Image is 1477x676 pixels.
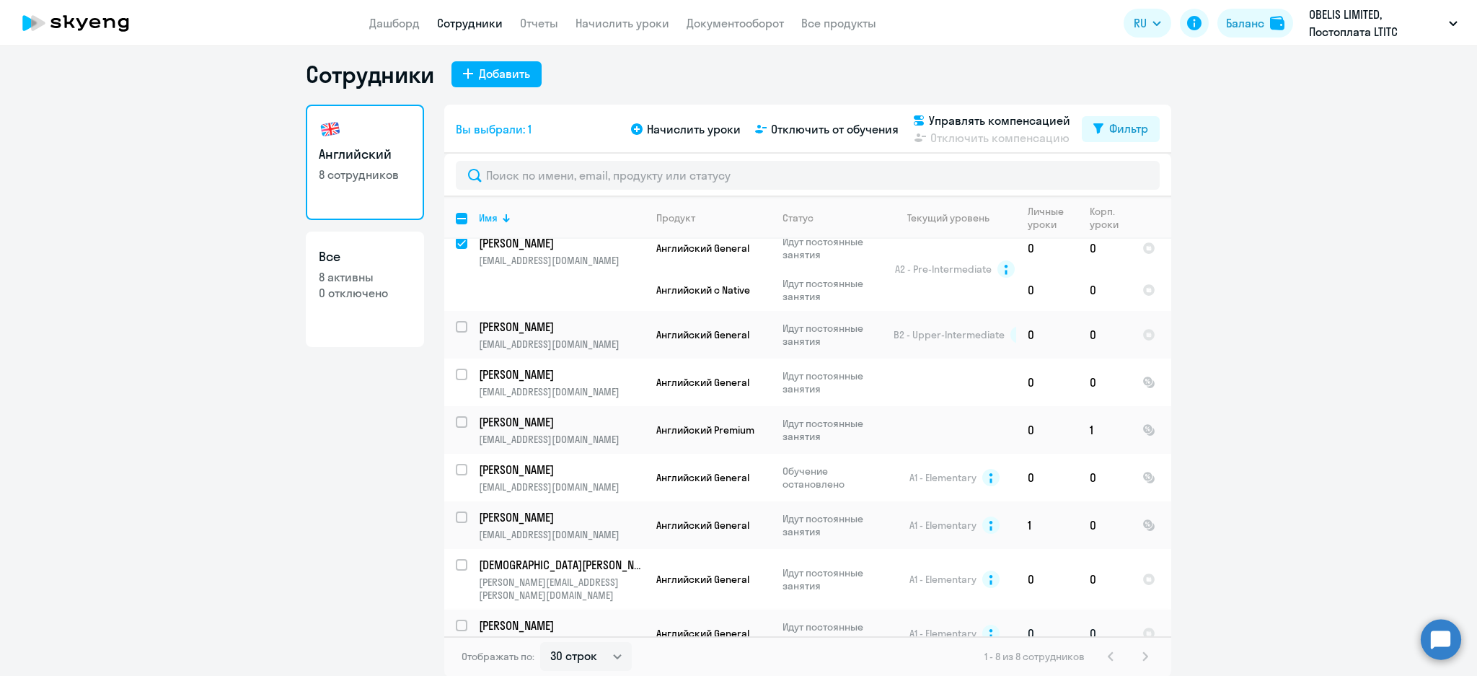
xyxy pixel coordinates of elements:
[479,235,642,251] p: [PERSON_NAME]
[479,65,530,82] div: Добавить
[479,414,644,430] a: [PERSON_NAME]
[319,167,411,183] p: 8 сотрудников
[907,211,989,224] div: Текущий уровень
[1016,359,1078,406] td: 0
[1309,6,1443,40] p: OBELIS LIMITED, Постоплата LTITC
[1078,227,1131,269] td: 0
[656,471,749,484] span: Английский General
[656,519,749,532] span: Английский General
[319,145,411,164] h3: Английский
[782,620,881,646] p: Идут постоянные занятия
[479,576,644,602] p: [PERSON_NAME][EMAIL_ADDRESS][PERSON_NAME][DOMAIN_NAME]
[319,118,342,141] img: english
[1302,6,1465,40] button: OBELIS LIMITED, Постоплата LTITC
[656,211,695,224] div: Продукт
[801,16,876,30] a: Все продукты
[479,433,644,446] p: [EMAIL_ADDRESS][DOMAIN_NAME]
[479,366,644,382] a: [PERSON_NAME]
[895,263,992,276] span: A2 - Pre-Intermediate
[687,16,784,30] a: Документооборот
[479,211,498,224] div: Имя
[1078,269,1131,311] td: 0
[1226,14,1264,32] div: Баланс
[1078,359,1131,406] td: 0
[456,120,532,138] span: Вы выбрали: 1
[479,414,642,430] p: [PERSON_NAME]
[479,618,644,633] a: [PERSON_NAME]
[306,105,424,220] a: Английский8 сотрудников
[306,232,424,347] a: Все8 активны0 отключено
[479,618,642,633] p: [PERSON_NAME]
[1124,9,1171,38] button: RU
[894,211,1015,224] div: Текущий уровень
[1078,406,1131,454] td: 1
[782,211,814,224] div: Статус
[1016,269,1078,311] td: 0
[479,319,642,335] p: [PERSON_NAME]
[782,566,881,592] p: Идут постоянные занятия
[306,60,434,89] h1: Сотрудники
[1134,14,1147,32] span: RU
[656,328,749,341] span: Английский General
[909,471,976,484] span: A1 - Elementary
[479,319,644,335] a: [PERSON_NAME]
[479,528,644,541] p: [EMAIL_ADDRESS][DOMAIN_NAME]
[894,328,1005,341] span: B2 - Upper-Intermediate
[451,61,542,87] button: Добавить
[1270,16,1284,30] img: balance
[1078,311,1131,359] td: 0
[782,417,881,443] p: Идут постоянные занятия
[909,519,976,532] span: A1 - Elementary
[437,16,503,30] a: Сотрудники
[479,254,644,267] p: [EMAIL_ADDRESS][DOMAIN_NAME]
[909,627,976,640] span: A1 - Elementary
[479,462,644,478] a: [PERSON_NAME]
[1016,227,1078,269] td: 0
[1016,454,1078,501] td: 0
[1078,610,1131,657] td: 0
[319,269,411,285] p: 8 активны
[782,277,881,303] p: Идут постоянные занятия
[656,423,754,436] span: Английский Premium
[1016,610,1078,657] td: 0
[369,16,420,30] a: Дашборд
[462,650,534,663] span: Отображать по:
[782,369,881,395] p: Идут постоянные занятия
[479,509,642,525] p: [PERSON_NAME]
[479,211,644,224] div: Имя
[479,235,644,251] a: [PERSON_NAME]
[479,385,644,398] p: [EMAIL_ADDRESS][DOMAIN_NAME]
[479,366,642,382] p: [PERSON_NAME]
[520,16,558,30] a: Отчеты
[1016,549,1078,610] td: 0
[647,120,741,138] span: Начислить уроки
[479,480,644,493] p: [EMAIL_ADDRESS][DOMAIN_NAME]
[479,509,644,525] a: [PERSON_NAME]
[1078,501,1131,549] td: 0
[656,627,749,640] span: Английский General
[1028,205,1077,231] div: Личные уроки
[656,573,749,586] span: Английский General
[656,284,750,297] span: Английский с Native
[782,322,881,348] p: Идут постоянные занятия
[656,242,749,255] span: Английский General
[782,512,881,538] p: Идут постоянные занятия
[479,557,644,573] a: [DEMOGRAPHIC_DATA][PERSON_NAME]
[984,650,1085,663] span: 1 - 8 из 8 сотрудников
[1109,120,1148,137] div: Фильтр
[319,247,411,266] h3: Все
[1078,549,1131,610] td: 0
[656,376,749,389] span: Английский General
[782,465,881,491] p: Обучение остановлено
[1078,454,1131,501] td: 0
[479,462,642,478] p: [PERSON_NAME]
[479,338,644,351] p: [EMAIL_ADDRESS][DOMAIN_NAME]
[479,557,642,573] p: [DEMOGRAPHIC_DATA][PERSON_NAME]
[456,161,1160,190] input: Поиск по имени, email, продукту или статусу
[771,120,899,138] span: Отключить от обучения
[1090,205,1130,231] div: Корп. уроки
[1217,9,1293,38] button: Балансbalance
[782,235,881,261] p: Идут постоянные занятия
[1016,501,1078,549] td: 1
